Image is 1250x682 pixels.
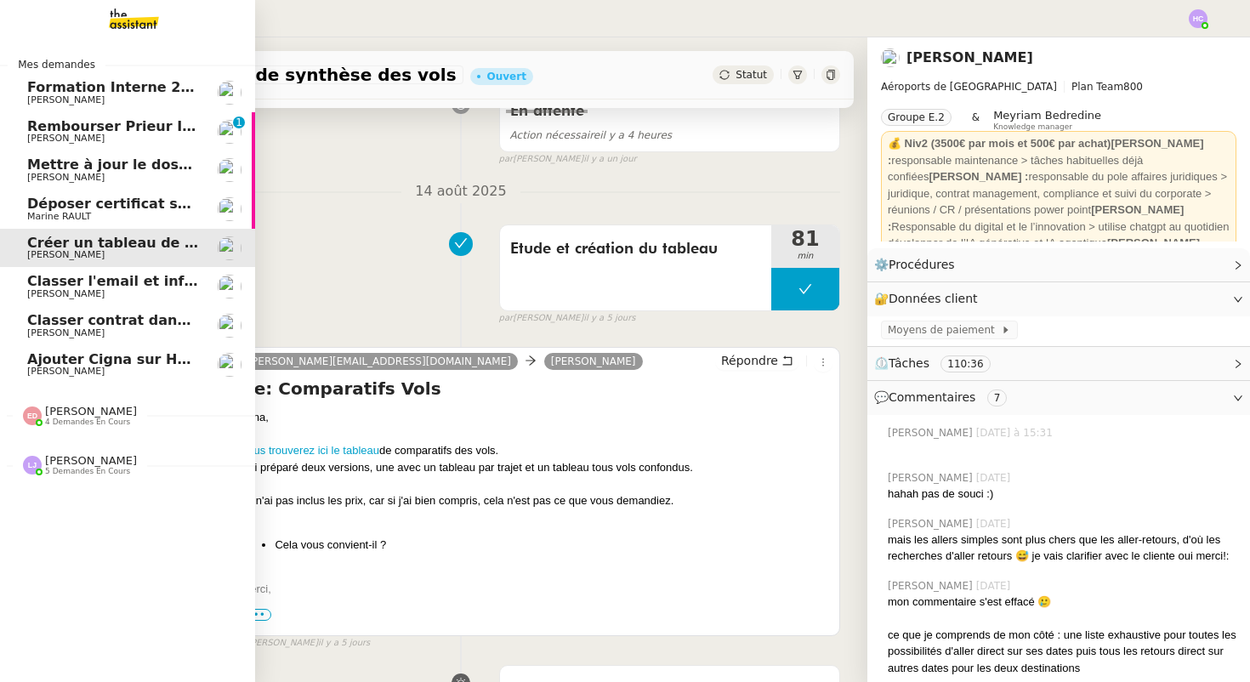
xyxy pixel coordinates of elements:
[27,351,230,367] span: Ajouter Cigna sur Hubspot
[45,467,130,476] span: 5 demandes en cours
[721,352,778,369] span: Répondre
[1189,9,1207,28] img: svg
[583,311,635,326] span: il y a 5 jours
[27,273,338,289] span: Classer l'email et informer les assureurs
[889,390,975,404] span: Commentaires
[888,137,1203,167] strong: 💰 Niv2 (3500€ par mois et 500€ par achat)[PERSON_NAME] :
[888,321,1001,338] span: Moyens de paiement
[993,122,1072,132] span: Knowledge manager
[940,355,990,372] nz-tag: 110:36
[27,196,237,212] span: Déposer certificat sur Opco
[218,314,241,338] img: users%2Fa6PbEmLwvGXylUqKytRPpDpAx153%2Favatar%2Ffanny.png
[874,356,1004,370] span: ⏲️
[888,486,1236,503] div: hahah pas de souci :)
[906,49,1033,65] a: [PERSON_NAME]
[487,71,526,82] div: Ouvert
[27,79,322,95] span: Formation Interne 2 - [PERSON_NAME]
[889,258,955,271] span: Procédures
[888,531,1236,565] div: mais les allers simples sont plus chers que les aller-retours, d'où les recherches d'aller retour...
[218,353,241,377] img: users%2FWH1OB8fxGAgLOjAz1TtlPPgOcGL2%2Favatar%2F32e28291-4026-4208-b892-04f74488d877
[23,406,42,425] img: svg
[929,170,1028,183] strong: [PERSON_NAME] :
[715,351,799,370] button: Répondre
[889,356,929,370] span: Tâches
[241,609,271,621] span: •••
[583,152,636,167] span: il y a un jour
[218,275,241,298] img: users%2FALbeyncImohZ70oG2ud0kR03zez1%2Favatar%2F645c5494-5e49-4313-a752-3cbe407590be
[510,236,761,262] span: Etude et création du tableau
[218,236,241,260] img: users%2F06kvAzKMBqOxjLu2eDiYSZRFz222%2Favatar%2F9cfe4db0-b568-4f56-b615-e3f13251bd5a
[241,581,832,598] div: Merci,
[499,311,514,326] span: par
[976,516,1014,531] span: [DATE]
[218,197,241,221] img: users%2Fo4K84Ijfr6OOM0fa5Hz4riIOf4g2%2Favatar%2FChatGPT%20Image%201%20aou%CC%82t%202025%2C%2010_2...
[881,48,900,67] img: users%2F06kvAzKMBqOxjLu2eDiYSZRFz222%2Favatar%2F9cfe4db0-b568-4f56-b615-e3f13251bd5a
[8,56,105,73] span: Mes demandes
[23,456,42,475] img: svg
[544,354,643,369] a: [PERSON_NAME]
[976,578,1014,594] span: [DATE]
[27,312,232,328] span: Classer contrat dans TOBA
[27,118,389,134] span: Rembourser Prieur Immo SA et annuler contrat
[45,454,137,467] span: [PERSON_NAME]
[241,492,832,509] div: Je n'ai pas inclus les prix, car si j'ai bien compris, cela n'est pas ce que vous demandiez.
[881,109,952,126] nz-tag: Groupe E.2
[889,292,978,305] span: Données client
[888,135,1230,334] div: responsable maintenance > tâches habituelles déjà confiées responsable du pole affaires juridique...
[241,377,832,401] h4: Re: Comparatifs Vols
[27,133,105,144] span: [PERSON_NAME]
[510,129,600,141] span: Action nécessaire
[1071,81,1123,93] span: Plan Team
[27,172,105,183] span: [PERSON_NAME]
[499,152,514,167] span: par
[27,94,105,105] span: [PERSON_NAME]
[241,409,832,426] div: Léna,
[218,158,241,182] img: users%2FNmPW3RcGagVdwlUj0SIRjiM8zA23%2Favatar%2Fb3e8f68e-88d8-429d-a2bd-00fb6f2d12db
[867,347,1250,380] div: ⏲️Tâches 110:36
[888,470,976,486] span: [PERSON_NAME]
[45,405,137,418] span: [PERSON_NAME]
[499,311,636,326] small: [PERSON_NAME]
[510,104,584,119] span: En attente
[1123,81,1143,93] span: 800
[401,180,520,203] span: 14 août 2025
[275,537,832,554] li: Cela vous convient-il ?
[874,390,1014,404] span: 💬
[27,249,105,260] span: [PERSON_NAME]
[27,327,105,338] span: [PERSON_NAME]
[318,636,370,651] span: il y a 5 jours
[27,288,105,299] span: [PERSON_NAME]
[233,117,245,128] nz-badge-sup: 1
[888,627,1236,677] div: ce que je comprends de mon côté : une liste exhaustive pour toutes les possibilités d'aller direc...
[241,459,832,476] div: J'ai préparé deux versions, une avec un tableau par trajet et un tableau tous vols confondus.
[993,109,1101,131] app-user-label: Knowledge manager
[888,594,1236,611] div: mon commentaire s'est effacé 🥲
[976,425,1056,440] span: [DATE] à 15:31
[867,248,1250,281] div: ⚙️Procédures
[27,156,270,173] span: Mettre à jour le dossier sinistre
[888,516,976,531] span: [PERSON_NAME]
[976,470,1014,486] span: [DATE]
[881,81,1057,93] span: Aéroports de [GEOGRAPHIC_DATA]
[771,249,839,264] span: min
[874,255,963,275] span: ⚙️
[874,289,985,309] span: 🔐
[993,109,1101,122] span: Meyriam Bedredine
[499,152,637,167] small: [PERSON_NAME]
[987,389,1008,406] nz-tag: 7
[867,381,1250,414] div: 💬Commentaires 7
[27,366,105,377] span: [PERSON_NAME]
[218,120,241,144] img: users%2FNmPW3RcGagVdwlUj0SIRjiM8zA23%2Favatar%2Fb3e8f68e-88d8-429d-a2bd-00fb6f2d12db
[233,636,370,651] small: [PERSON_NAME]
[218,81,241,105] img: users%2Fa6PbEmLwvGXylUqKytRPpDpAx153%2Favatar%2Ffanny.png
[888,425,976,440] span: [PERSON_NAME]
[510,129,673,141] span: il y a 4 heures
[236,117,242,132] p: 1
[241,442,832,459] div: de comparatifs des vols.
[867,282,1250,315] div: 🔐Données client
[972,109,980,131] span: &
[27,235,321,251] span: Créer un tableau de synthèse des vols
[88,66,457,83] span: Créer un tableau de synthèse des vols
[736,69,767,81] span: Statut
[888,203,1184,233] strong: [PERSON_NAME] :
